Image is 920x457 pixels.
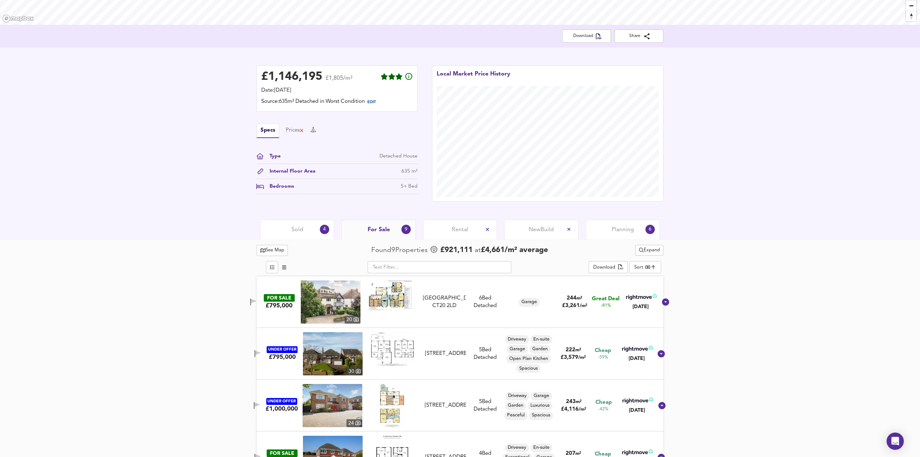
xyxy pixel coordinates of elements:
div: Spacious [516,364,540,373]
button: Specs [257,123,279,138]
div: [GEOGRAPHIC_DATA], CT20 2LD [423,294,466,310]
span: Cheap [595,399,612,406]
div: £ 1,146,195 [261,72,322,82]
div: [DATE] [621,355,653,362]
div: Luxurious [528,402,552,410]
a: property thumbnail 30 [303,332,363,375]
div: Driveway [505,444,529,452]
img: Floorplan [371,332,414,366]
button: Download [589,261,628,273]
span: En-suite [530,336,552,343]
div: £795,000 [269,353,296,361]
a: Mapbox homepage [2,14,34,23]
span: Garden [505,402,526,409]
span: / m² [580,303,587,308]
span: 243 [566,399,576,405]
div: En-suite [530,444,552,452]
span: £ 4,116 [561,407,586,412]
div: 5 Bed Detached [469,398,501,413]
div: Garage [519,298,540,307]
span: Garden [529,346,551,352]
div: £795,000 [266,302,293,310]
img: property thumbnail [301,280,360,324]
svg: Show Details [658,401,666,410]
span: Luxurious [528,402,552,409]
span: Driveway [505,444,529,451]
div: Sort [634,264,643,271]
div: 4 [320,225,329,234]
span: £1,805/m² [326,76,353,86]
div: En-suite [530,335,552,344]
span: Sold [291,226,303,234]
div: [DATE] [621,407,653,414]
button: Download [562,29,611,43]
div: 6 [645,225,655,234]
img: Floorplan [380,384,404,427]
div: 6 Bed Detached [469,294,502,310]
span: Zoom out [906,1,916,11]
div: UNDER OFFER [267,346,298,353]
span: Cheap [595,347,611,355]
span: Great Deal [592,295,620,303]
div: 9 [401,225,411,234]
span: Garage [507,346,528,352]
span: m² [576,296,582,301]
span: Open Plan Kitchen [506,356,551,362]
img: Floorplan [369,280,412,310]
div: UNDER OFFER [266,398,297,405]
input: Text Filter... [368,261,511,273]
span: / m² [579,407,586,412]
div: £1,000,000 [266,405,298,413]
div: Garage [531,392,552,401]
span: m² [576,399,581,404]
div: 24 [346,419,362,427]
span: £ 921,111 [440,245,473,256]
div: Driveway [505,392,529,401]
span: Driveway [505,393,529,399]
div: Garden [529,345,551,353]
span: £ 3,261 [562,303,587,309]
div: UNDER OFFER£795,000 property thumbnail 30 Floorplan[STREET_ADDRESS]5Bed DetachedDrivewayEn-suiteG... [257,328,663,380]
span: For Sale [368,226,390,234]
div: Garage [507,345,528,353]
span: 244 [567,296,576,301]
div: Peaceful [504,411,528,420]
span: / m² [578,355,586,360]
div: Type [264,152,281,160]
div: 635 m² [401,168,418,175]
span: £ 4,661 / m² average [481,246,548,254]
div: Driveway [505,335,529,344]
div: 5+ Bed [401,183,418,190]
div: UNDER OFFER£1,000,000 property thumbnail 24 Floorplan[STREET_ADDRESS]5Bed DetachedDrivewayGarageG... [257,380,663,431]
img: property thumbnail [303,332,363,375]
div: Open Intercom Messenger [887,433,904,450]
div: FOR SALE£795,000 property thumbnail 20 Floorplan[GEOGRAPHIC_DATA], CT20 2LD6Bed DetachedGarage244... [257,276,663,328]
span: m² [575,451,581,456]
div: Open Plan Kitchen [506,355,551,363]
span: -59% [598,355,608,361]
div: Garden [505,402,526,410]
div: 20 [345,316,360,324]
span: £ 3,579 [561,355,586,360]
span: 207 [566,451,575,456]
button: Prices [286,127,304,134]
span: 222 [566,347,575,353]
button: Reset bearing to north [906,11,916,21]
div: [DATE] [625,303,657,310]
span: Spacious [516,365,540,372]
span: Rental [452,226,468,234]
div: Sort [629,261,661,273]
div: Found 9 Propert ies [371,246,429,255]
div: FOR SALE [267,449,298,457]
span: Spacious [529,412,553,419]
button: Expand [635,245,663,256]
div: Local Market Price History [437,70,510,86]
img: property thumbnail [303,384,362,427]
span: at [475,247,481,254]
div: FOR SALE [264,294,295,302]
a: property thumbnail 20 [301,280,360,324]
div: Internal Floor Area [264,168,316,175]
div: Source: 635m² Detached in Worst Condition [261,98,413,107]
div: Spacious [529,411,553,420]
div: [STREET_ADDRESS] [425,350,466,357]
